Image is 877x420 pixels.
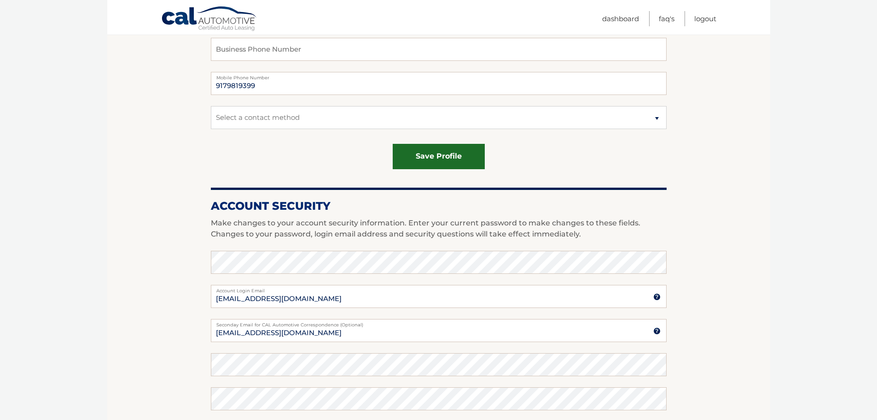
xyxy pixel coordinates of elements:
[211,319,667,326] label: Seconday Email for CAL Automotive Correspondence (Optional)
[653,327,661,335] img: tooltip.svg
[211,199,667,213] h2: Account Security
[211,285,667,308] input: Account Login Email
[694,11,716,26] a: Logout
[211,72,667,95] input: Mobile Phone Number
[211,319,667,342] input: Seconday Email for CAL Automotive Correspondence (Optional)
[211,72,667,79] label: Mobile Phone Number
[211,38,667,61] input: Business Phone Number
[161,6,258,33] a: Cal Automotive
[211,218,667,240] p: Make changes to your account security information. Enter your current password to make changes to...
[211,285,667,292] label: Account Login Email
[393,144,485,169] button: save profile
[602,11,639,26] a: Dashboard
[659,11,674,26] a: FAQ's
[653,293,661,301] img: tooltip.svg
